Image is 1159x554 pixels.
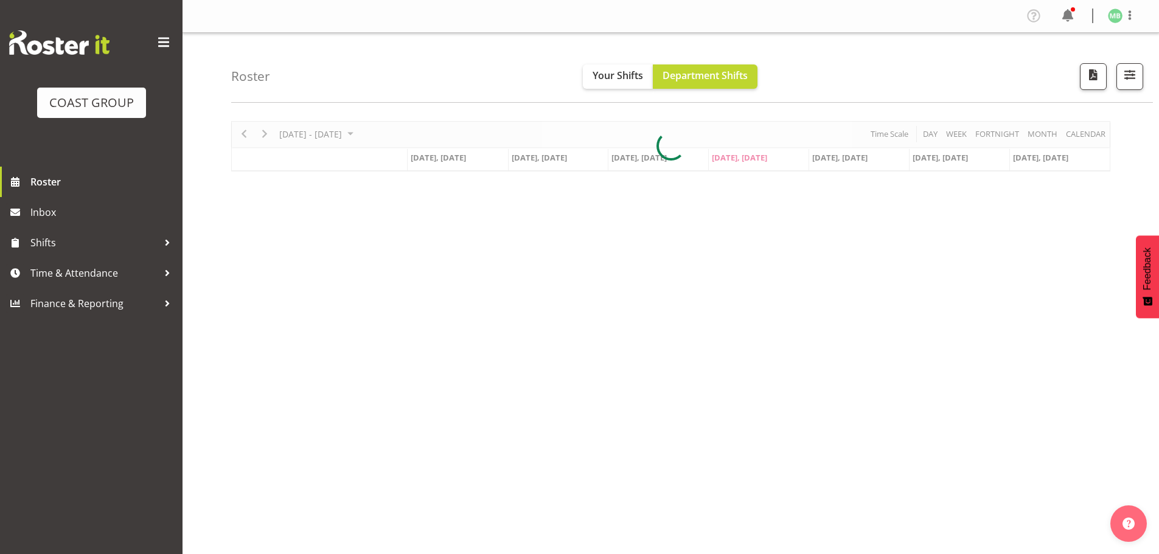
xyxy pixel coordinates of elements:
[663,69,748,82] span: Department Shifts
[30,234,158,252] span: Shifts
[1136,235,1159,318] button: Feedback - Show survey
[231,69,270,83] h4: Roster
[9,30,110,55] img: Rosterit website logo
[49,94,134,112] div: COAST GROUP
[1142,248,1153,290] span: Feedback
[653,64,757,89] button: Department Shifts
[30,294,158,313] span: Finance & Reporting
[583,64,653,89] button: Your Shifts
[1116,63,1143,90] button: Filter Shifts
[593,69,643,82] span: Your Shifts
[1080,63,1107,90] button: Download a PDF of the roster according to the set date range.
[1108,9,1122,23] img: mike-bullock1158.jpg
[30,203,176,221] span: Inbox
[1122,518,1135,530] img: help-xxl-2.png
[30,173,176,191] span: Roster
[30,264,158,282] span: Time & Attendance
